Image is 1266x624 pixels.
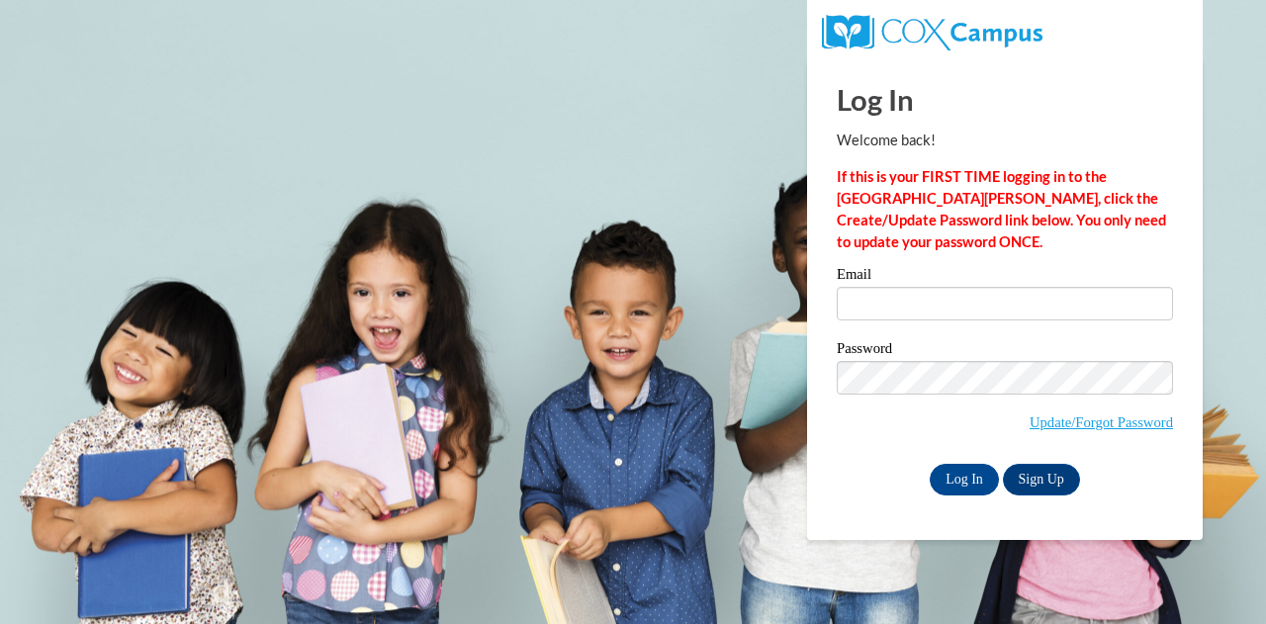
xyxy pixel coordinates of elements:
a: Update/Forgot Password [1030,414,1173,430]
img: COX Campus [822,15,1042,50]
p: Welcome back! [837,130,1173,151]
strong: If this is your FIRST TIME logging in to the [GEOGRAPHIC_DATA][PERSON_NAME], click the Create/Upd... [837,168,1166,250]
label: Password [837,341,1173,361]
label: Email [837,267,1173,287]
input: Log In [930,464,999,495]
h1: Log In [837,79,1173,120]
a: Sign Up [1003,464,1080,495]
a: COX Campus [822,23,1042,40]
